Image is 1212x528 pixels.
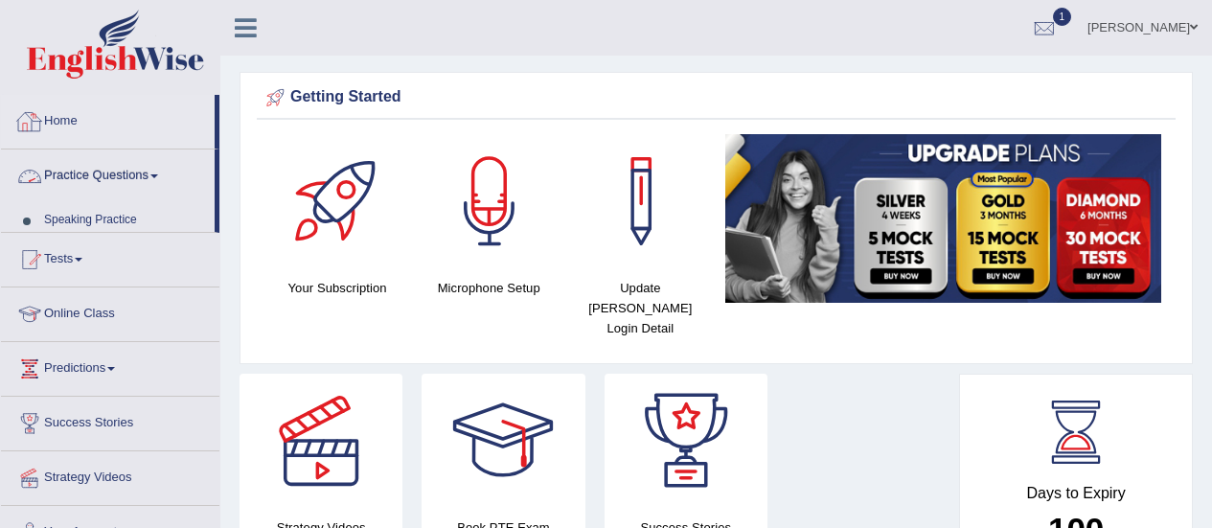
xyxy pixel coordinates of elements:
[725,134,1161,303] img: small5.jpg
[35,203,215,238] a: Speaking Practice
[1,451,219,499] a: Strategy Videos
[981,485,1171,502] h4: Days to Expiry
[1053,8,1072,26] span: 1
[574,278,706,338] h4: Update [PERSON_NAME] Login Detail
[1,342,219,390] a: Predictions
[271,278,403,298] h4: Your Subscription
[1,149,215,197] a: Practice Questions
[423,278,555,298] h4: Microphone Setup
[1,95,215,143] a: Home
[1,397,219,445] a: Success Stories
[262,83,1171,112] div: Getting Started
[1,287,219,335] a: Online Class
[1,233,219,281] a: Tests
